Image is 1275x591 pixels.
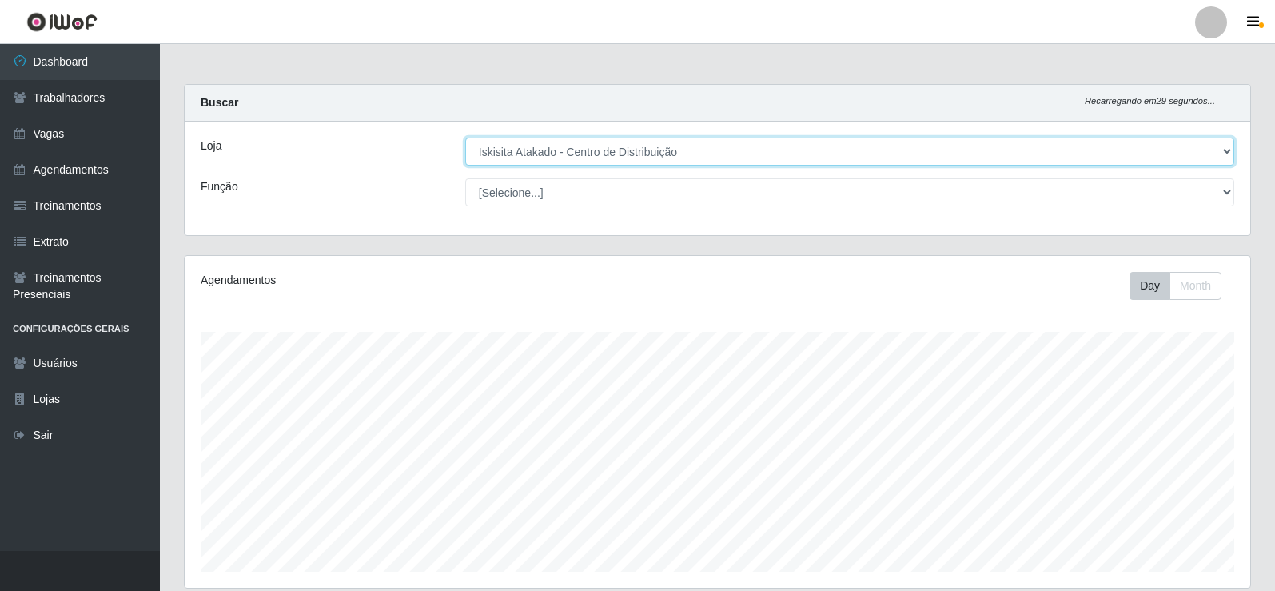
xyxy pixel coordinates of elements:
div: Agendamentos [201,272,617,289]
img: CoreUI Logo [26,12,98,32]
div: First group [1130,272,1221,300]
label: Função [201,178,238,195]
label: Loja [201,138,221,154]
div: Toolbar with button groups [1130,272,1234,300]
button: Day [1130,272,1170,300]
button: Month [1169,272,1221,300]
strong: Buscar [201,96,238,109]
i: Recarregando em 29 segundos... [1085,96,1215,106]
